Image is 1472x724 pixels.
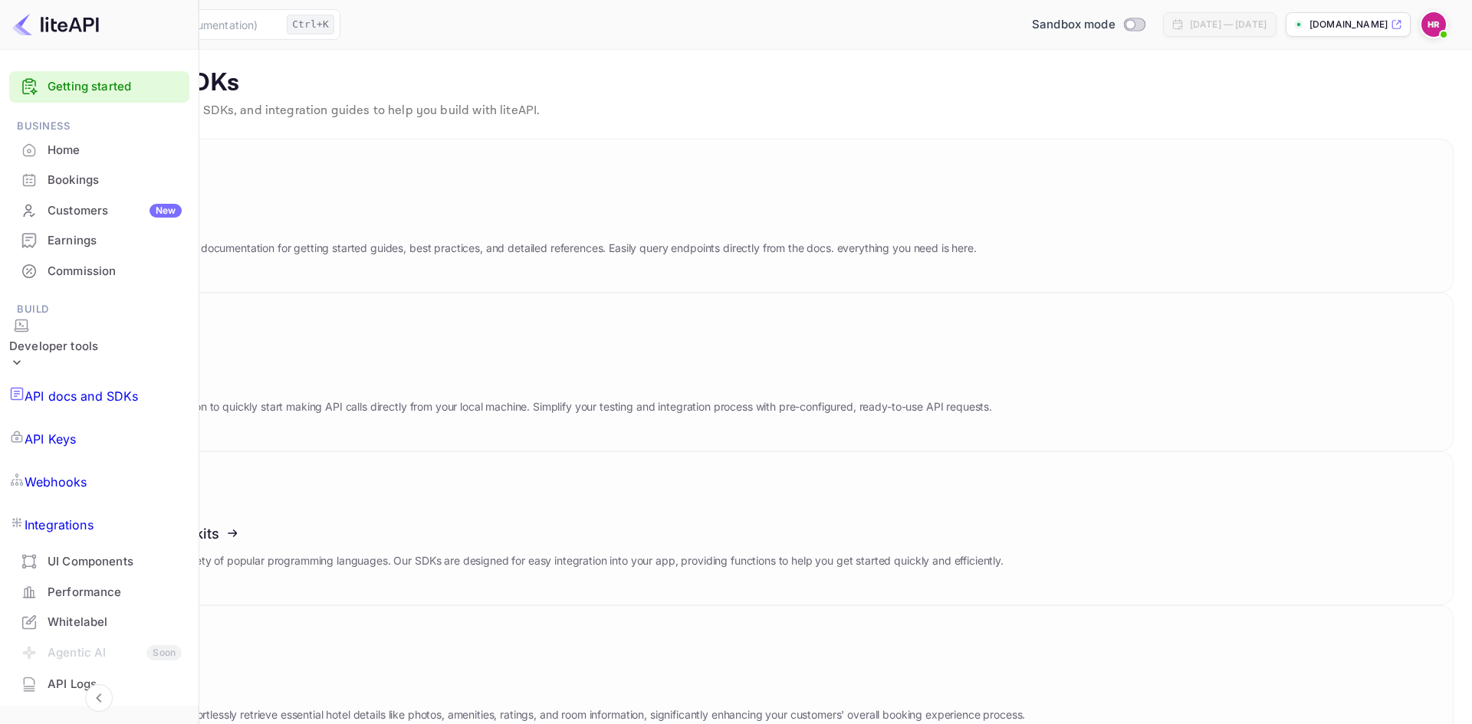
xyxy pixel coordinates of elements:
div: Developer tools [9,318,98,375]
p: Download our Postman collection to quickly start making API calls directly from your local machin... [44,398,992,415]
div: Getting started [9,71,189,103]
h3: Postman collection [44,372,992,388]
img: Hugo Ruano [1421,12,1446,37]
div: Commission [48,263,182,280]
div: UI Components [9,547,189,577]
a: UI Components [9,547,189,575]
div: Switch to Production mode [1026,16,1151,34]
img: LiteAPI logo [12,12,99,37]
div: Ctrl+K [287,15,334,34]
div: Developer tools [9,338,98,355]
div: UI Components [48,553,182,571]
a: Earnings [9,226,189,254]
a: Integrations [9,503,189,546]
h3: API documentation [44,213,977,229]
div: Home [48,142,182,159]
a: API docs and SDKs [9,375,189,418]
p: Explore the LiteAPI guide to effortlessly retrieve essential hotel details like photos, amenities... [44,706,1025,723]
a: Home [9,136,189,164]
h3: Software development kits [44,526,1004,542]
div: Earnings [9,226,189,256]
div: API Logs [48,676,182,693]
a: Performance [9,578,189,606]
p: Webhooks [25,473,87,491]
a: API documentationExplore our comprehensive API documentation for getting started guides, best pra... [18,139,1454,293]
p: API docs and SDKs [18,68,1454,99]
div: Whitelabel [9,608,189,637]
a: CustomersNew [9,196,189,224]
a: API Logs [9,670,189,698]
a: Commission [9,257,189,285]
span: Business [9,118,189,135]
div: Bookings [9,165,189,195]
p: Explore our comprehensive API documentation for getting started guides, best practices, and detai... [44,240,977,257]
div: Whitelabel [48,614,182,631]
span: Sandbox mode [1032,16,1115,34]
a: Webhooks [9,460,189,503]
span: Build [9,301,189,318]
div: [DATE] — [DATE] [1190,18,1267,31]
p: Comprehensive documentation, SDKs, and integration guides to help you build with liteAPI. [18,102,1454,120]
p: [DOMAIN_NAME] [1309,18,1388,31]
button: Collapse navigation [85,684,113,712]
a: Bookings [9,165,189,194]
a: Getting started [48,78,182,96]
p: API Keys [25,430,76,448]
div: CustomersNew [9,196,189,226]
p: Integrations [25,516,94,534]
a: Whitelabel [9,608,189,636]
div: Performance [9,578,189,608]
h3: Hotel content [44,680,1025,696]
p: API docs and SDKs [25,387,139,405]
div: Customers [48,202,182,220]
div: Home [9,136,189,165]
div: New [149,204,182,218]
a: Software development kitsAccess our SDKs in a wide variety of popular programming languages. Our ... [18,451,1454,605]
div: Performance [48,584,182,601]
div: Earnings [48,232,182,250]
div: Commission [9,257,189,287]
div: API Logs [9,670,189,699]
a: API Keys [9,418,189,460]
div: Bookings [48,172,182,189]
p: Access our SDKs in a wide variety of popular programming languages. Our SDKs are designed for eas... [44,552,1004,569]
